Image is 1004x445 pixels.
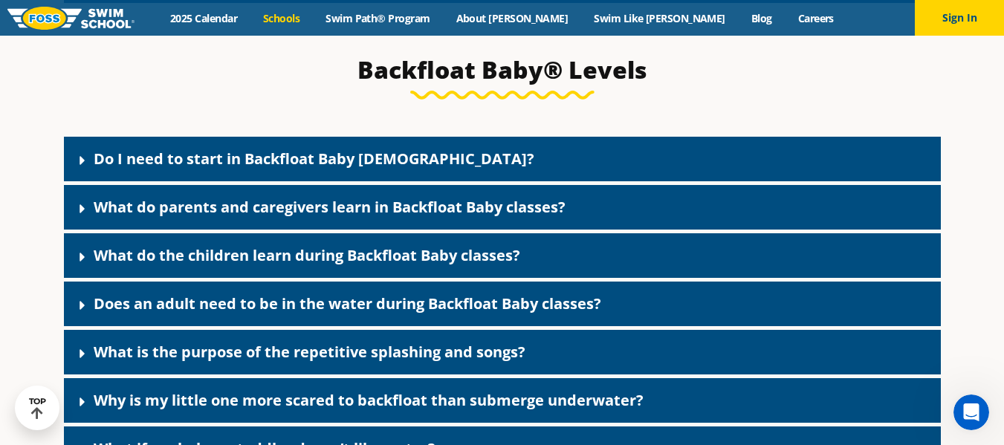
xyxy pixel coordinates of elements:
[785,11,846,25] a: Careers
[94,293,601,314] a: Does an adult need to be in the water during Backfloat Baby classes?
[64,137,941,181] div: Do I need to start in Backfloat Baby [DEMOGRAPHIC_DATA]?
[64,233,941,278] div: What do the children learn during Backfloat Baby classes?
[64,185,941,230] div: What do parents and caregivers learn in Backfloat Baby classes?
[953,394,989,430] iframe: Intercom live chat
[94,342,525,362] a: What is the purpose of the repetitive splashing and songs?
[64,378,941,423] div: Why is my little one more scared to backfloat than submerge underwater?
[29,397,46,420] div: TOP
[152,55,853,85] h3: Backfloat Baby® Levels
[94,245,520,265] a: What do the children learn during Backfloat Baby classes?
[313,11,443,25] a: Swim Path® Program
[443,11,581,25] a: About [PERSON_NAME]
[94,197,566,217] a: What do parents and caregivers learn in Backfloat Baby classes?
[738,11,785,25] a: Blog
[250,11,313,25] a: Schools
[64,282,941,326] div: Does an adult need to be in the water during Backfloat Baby classes?
[94,390,644,410] a: Why is my little one more scared to backfloat than submerge underwater?
[158,11,250,25] a: 2025 Calendar
[64,330,941,374] div: What is the purpose of the repetitive splashing and songs?
[94,149,534,169] a: Do I need to start in Backfloat Baby [DEMOGRAPHIC_DATA]?
[581,11,739,25] a: Swim Like [PERSON_NAME]
[7,7,135,30] img: FOSS Swim School Logo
